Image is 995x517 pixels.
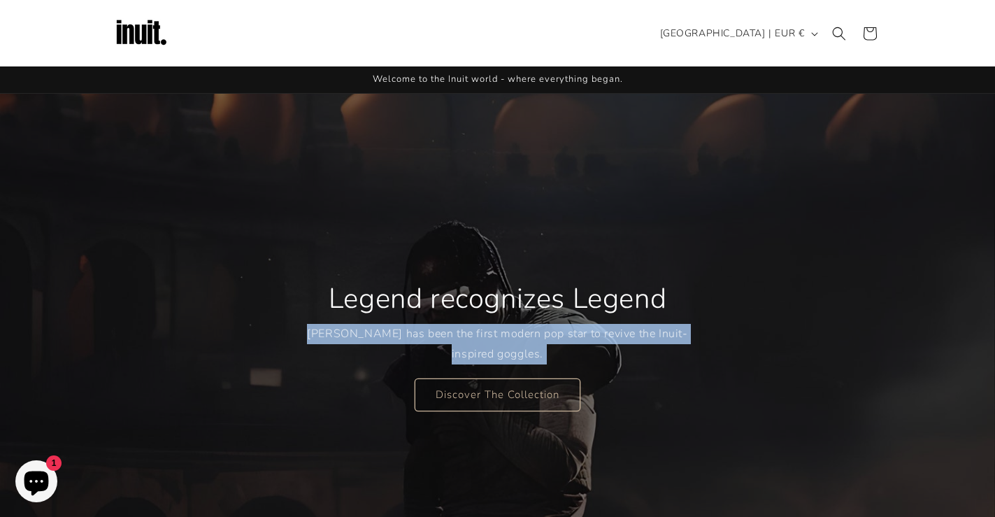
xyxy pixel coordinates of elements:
[307,324,688,364] p: [PERSON_NAME] has been the first modern pop star to revive the Inuit-inspired goggles.
[113,66,882,93] div: Announcement
[11,460,62,506] inbox-online-store-chat: Shopify online store chat
[415,378,580,411] a: Discover The Collection
[652,20,824,47] button: [GEOGRAPHIC_DATA] | EUR €
[373,73,623,85] span: Welcome to the Inuit world - where everything began.
[824,18,854,49] summary: Search
[660,26,805,41] span: [GEOGRAPHIC_DATA] | EUR €
[329,281,666,317] h2: Legend recognizes Legend
[113,6,169,62] img: Inuit Logo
